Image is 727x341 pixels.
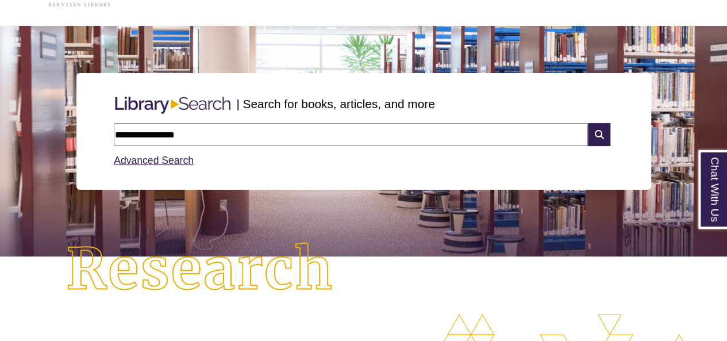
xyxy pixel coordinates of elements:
a: Advanced Search [114,155,194,166]
p: | Search for books, articles, and more [236,95,434,113]
i: Search [588,123,610,146]
img: Research [36,213,363,327]
img: Libary Search [109,92,236,118]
